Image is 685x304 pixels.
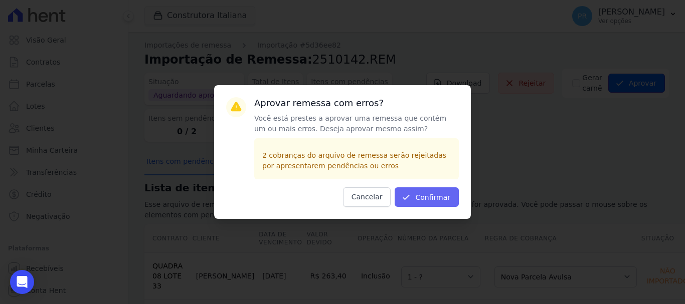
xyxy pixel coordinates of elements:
[254,97,459,109] h3: Aprovar remessa com erros?
[262,150,451,171] p: 2 cobranças do arquivo de remessa serão rejeitadas por apresentarem pendências ou erros
[395,187,459,207] button: Confirmar
[10,270,34,294] div: Open Intercom Messenger
[254,113,459,134] p: Você está prestes a aprovar uma remessa que contém um ou mais erros. Deseja aprovar mesmo assim?
[343,187,391,207] button: Cancelar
